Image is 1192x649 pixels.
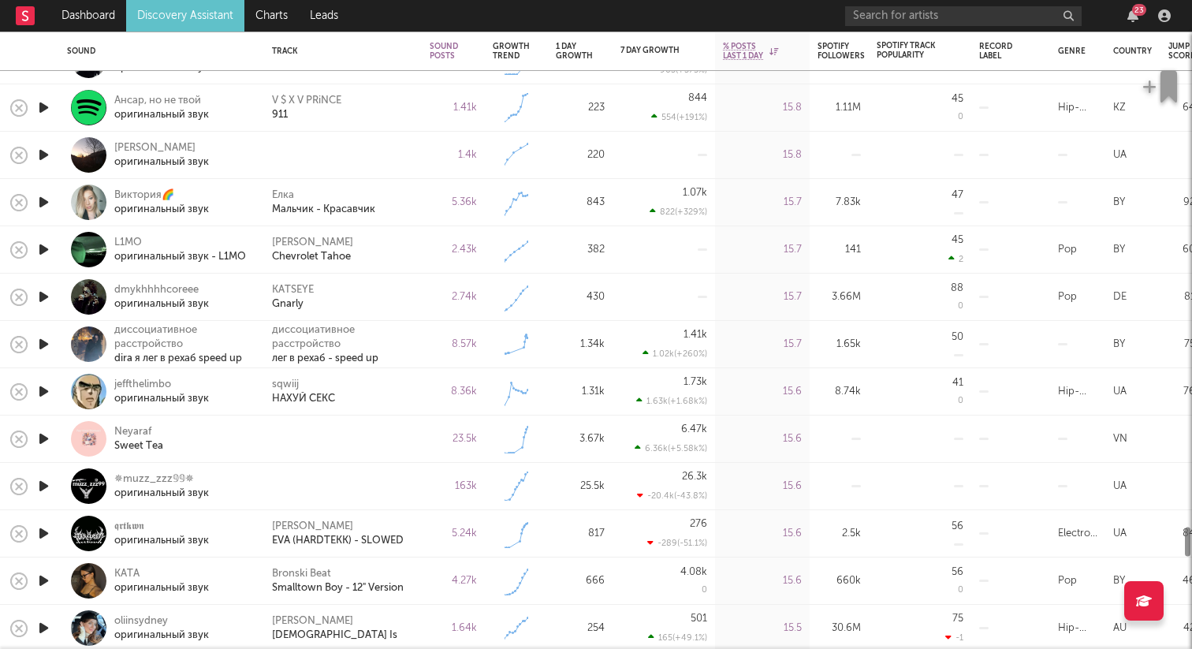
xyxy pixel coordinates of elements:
[272,283,314,297] div: KATSEYE
[114,236,246,264] a: L1MOоригинальный звук - L1MO
[952,332,963,342] div: 50
[643,349,707,359] div: 1.02k ( +260 % )
[723,241,802,259] div: 15.7
[272,352,378,366] div: лег в рехаб - speed up
[958,586,963,595] div: 0
[1113,47,1152,56] div: Country
[272,236,353,250] div: [PERSON_NAME]
[1058,572,1077,591] div: Pop
[114,567,209,581] div: KATA
[114,378,209,406] a: jeffthelimboоригинальный звук
[1058,288,1077,307] div: Pop
[556,477,605,496] div: 25.5k
[952,94,963,104] div: 45
[272,614,353,628] a: [PERSON_NAME]
[723,619,802,638] div: 15.5
[723,288,802,307] div: 15.7
[635,443,707,453] div: 6.36k ( +5.58k % )
[723,524,802,543] div: 15.6
[430,524,477,543] div: 5.24k
[1113,477,1127,496] div: UA
[114,323,252,366] a: диссоциативное расстройствоdira я лег в рехаб speed up
[952,235,963,245] div: 45
[702,586,707,595] div: 0
[430,619,477,638] div: 1.64k
[556,430,605,449] div: 3.67k
[114,520,209,534] div: 𝖖𝖗𝖙𝖐𝖜𝖓
[114,352,252,366] div: dira я лег в рехаб speed up
[1113,382,1127,401] div: UA
[682,472,707,482] div: 26.3k
[114,155,209,170] div: оригинальный звук
[818,619,861,638] div: 30.6M
[818,572,861,591] div: 660k
[430,42,458,61] div: Sound Posts
[556,382,605,401] div: 1.31k
[723,99,802,117] div: 15.8
[272,628,397,643] a: [DEMOGRAPHIC_DATA] Is
[1113,146,1127,165] div: UA
[114,614,209,628] div: oliinsydney
[556,288,605,307] div: 430
[684,330,707,340] div: 1.41k
[272,323,414,352] a: диссоциативное расстройство
[114,534,209,548] div: оригинальный звук
[637,490,707,501] div: -20.4k ( -43.8 % )
[272,203,375,217] div: Мальчик - Красавчик
[1127,9,1138,22] button: 23
[683,188,707,198] div: 1.07k
[430,193,477,212] div: 5.36k
[114,581,209,595] div: оригинальный звук
[1058,524,1097,543] div: Electronic
[114,472,209,501] a: ✵muzz_zzz𝟡𝟡✵оригинальный звук
[818,288,861,307] div: 3.66M
[114,614,209,643] a: oliinsydneyоригинальный звук
[1058,619,1097,638] div: Hip-Hop/Rap
[114,141,209,170] a: [PERSON_NAME]оригинальный звук
[1113,619,1127,638] div: AU
[114,94,209,122] a: Ансар, но не твойоригинальный звук
[951,283,963,293] div: 88
[272,392,335,406] div: НАХУЙ СЕКС
[556,572,605,591] div: 666
[114,94,209,108] div: Ансар, но не твой
[272,378,299,392] a: sqwiij
[114,425,163,439] div: Neyaraf
[845,6,1082,26] input: Search for artists
[1058,241,1077,259] div: Pop
[114,188,209,217] a: Виктория🌈оригинальный звук
[1058,99,1097,117] div: Hip-Hop/Rap
[114,567,209,595] a: KATAоригинальный звук
[272,108,288,122] a: 911
[1113,430,1127,449] div: VN
[958,302,963,311] div: 0
[688,93,707,103] div: 844
[952,614,963,624] div: 75
[651,112,707,122] div: 554 ( +191 % )
[114,188,209,203] div: Виктория🌈
[272,581,404,595] a: Smalltown Boy - 12" Version
[493,42,532,61] div: Growth Trend
[556,42,593,61] div: 1 Day Growth
[952,567,963,577] div: 56
[272,250,351,264] div: Chevrolet Tahoe
[272,188,294,203] a: Елка
[818,99,861,117] div: 1.11M
[114,487,209,501] div: оригинальный звук
[272,94,341,108] div: V $ X V PRiNCE
[877,41,940,60] div: Spotify Track Popularity
[430,572,477,591] div: 4.27k
[272,567,331,581] a: Bronski Beat
[723,382,802,401] div: 15.6
[948,254,963,264] div: 2
[430,241,477,259] div: 2.43k
[723,477,802,496] div: 15.6
[430,99,477,117] div: 1.41k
